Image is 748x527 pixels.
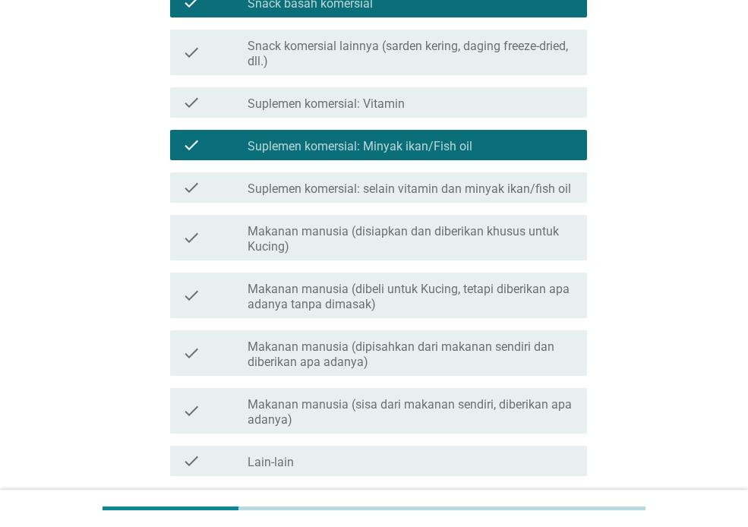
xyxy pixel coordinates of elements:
[182,452,200,470] i: check
[182,136,200,154] i: check
[248,181,571,197] label: Suplemen komersial: selain vitamin dan minyak ikan/fish oil
[248,397,575,428] label: Makanan manusia (sisa dari makanan sendiri, diberikan apa adanya)
[248,96,405,112] label: Suplemen komersial: Vitamin
[182,36,200,69] i: check
[248,339,575,370] label: Makanan manusia (dipisahkan dari makanan sendiri dan diberikan apa adanya)
[182,93,200,112] i: check
[182,279,200,312] i: check
[248,139,472,154] label: Suplemen komersial: Minyak ikan/Fish oil
[248,224,575,254] label: Makanan manusia (disiapkan dan diberikan khusus untuk Kucing)
[182,178,200,197] i: check
[248,455,294,470] label: Lain-lain
[182,336,200,370] i: check
[248,39,575,69] label: Snack komersial lainnya (sarden kering, daging freeze-dried, dll.)
[248,282,575,312] label: Makanan manusia (dibeli untuk Kucing, tetapi diberikan apa adanya tanpa dimasak)
[182,394,200,428] i: check
[182,221,200,254] i: check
